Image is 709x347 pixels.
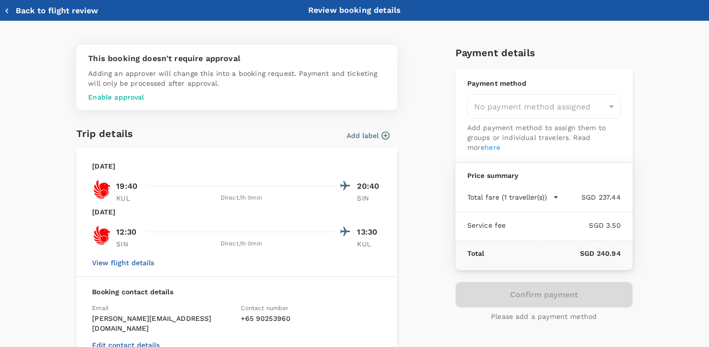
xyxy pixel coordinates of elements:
[467,192,559,202] button: Total fare (1 traveller(s))
[467,220,506,230] p: Service fee
[241,305,289,312] span: Contact number
[357,180,382,192] p: 20:40
[92,226,112,245] img: OD
[357,226,382,238] p: 13:30
[506,220,620,230] p: SGD 3.50
[116,193,141,203] p: KUL
[116,239,141,249] p: SIN
[88,92,386,102] p: Enable approval
[116,180,137,192] p: 19:40
[4,6,98,16] button: Back to flight review
[308,4,401,16] p: Review booking details
[88,69,386,88] p: Adding an approver will change this into a booking request. Payment and ticketing will only be pr...
[92,161,115,171] p: [DATE]
[241,313,382,323] p: + 65 90253960
[88,53,386,65] p: This booking doesn't require approval
[484,143,500,151] a: here
[76,126,133,141] h6: Trip details
[92,259,154,267] button: View flight details
[92,180,112,200] img: OD
[467,78,621,88] p: Payment method
[92,305,109,312] span: Email
[92,207,115,217] p: [DATE]
[491,312,597,321] p: Please add a payment method
[347,131,389,140] button: Add label
[467,192,547,202] p: Total fare (1 traveller(s))
[467,123,621,152] p: Add payment method to assign them to groups or individual travelers. Read more
[147,239,335,249] div: Direct , 1h 0min
[484,248,620,258] p: SGD 240.94
[467,94,621,119] div: No payment method assigned
[147,193,335,203] div: Direct , 1h 0min
[467,171,621,180] p: Price summary
[559,192,621,202] p: SGD 237.44
[455,45,633,61] h6: Payment details
[92,287,382,297] p: Booking contact details
[357,193,382,203] p: SIN
[357,239,382,249] p: KUL
[92,313,233,333] p: [PERSON_NAME][EMAIL_ADDRESS][DOMAIN_NAME]
[467,248,484,258] p: Total
[116,226,136,238] p: 12:30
